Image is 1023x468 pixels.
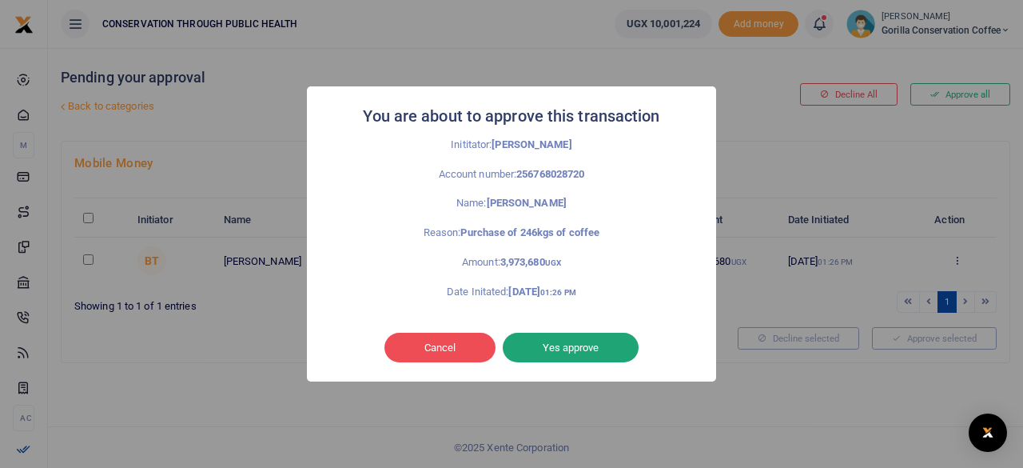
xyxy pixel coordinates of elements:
[342,195,681,212] p: Name:
[969,414,1007,452] div: Open Intercom Messenger
[460,226,599,238] strong: Purchase of 246kgs of coffee
[487,197,567,209] strong: [PERSON_NAME]
[492,138,571,150] strong: [PERSON_NAME]
[503,333,639,363] button: Yes approve
[508,286,575,298] strong: [DATE]
[342,225,681,242] p: Reason:
[342,254,681,271] p: Amount:
[342,166,681,183] p: Account number:
[545,258,561,267] small: UGX
[540,288,576,297] small: 01:26 PM
[363,102,659,130] h2: You are about to approve this transaction
[516,168,584,180] strong: 256768028720
[342,284,681,301] p: Date Initated:
[500,256,561,268] strong: 3,973,680
[342,137,681,154] p: Inititator:
[384,333,496,363] button: Cancel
